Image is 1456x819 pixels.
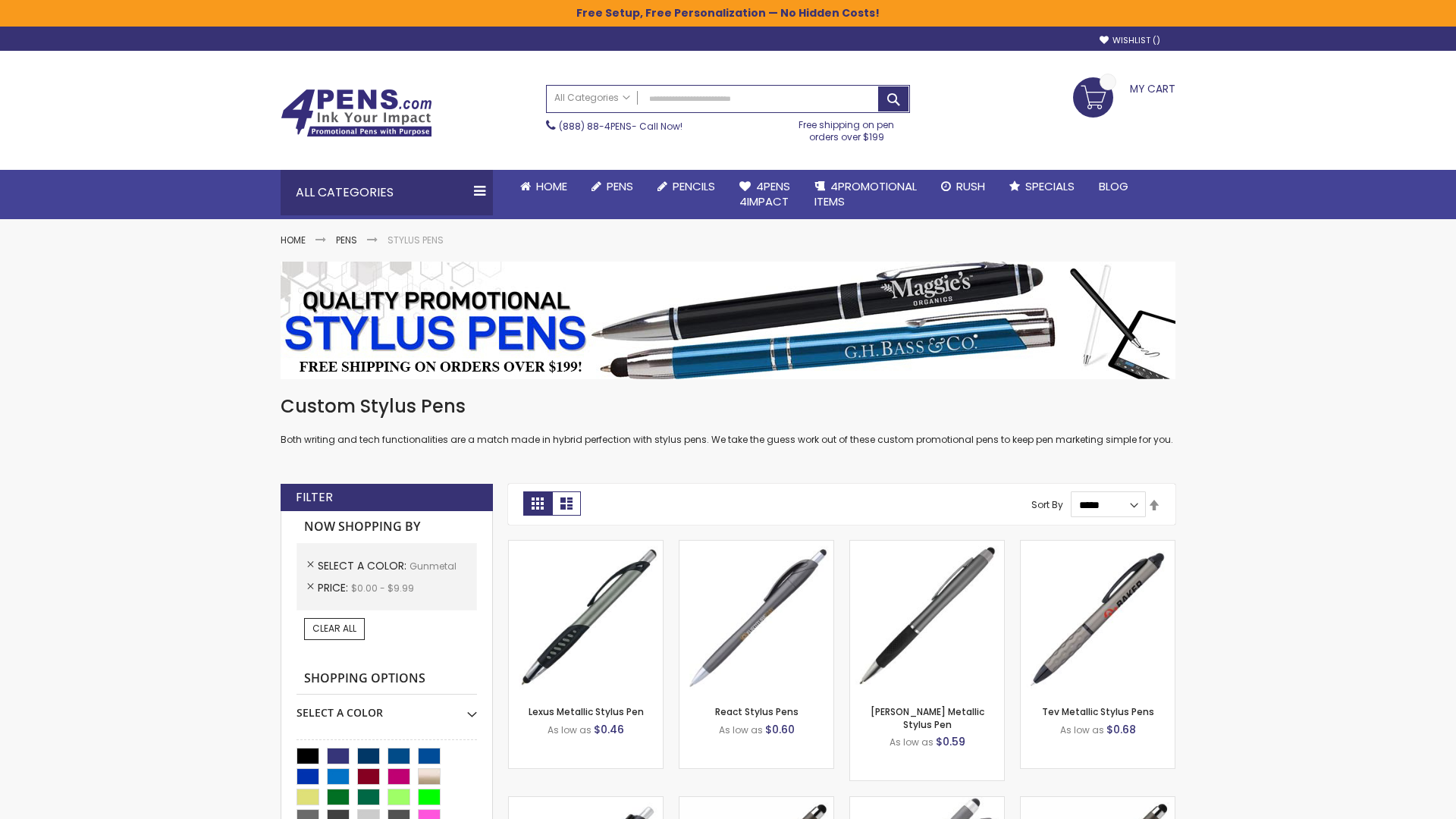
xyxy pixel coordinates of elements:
[1087,170,1141,203] a: Blog
[715,705,799,718] a: React Stylus Pens
[281,234,306,246] a: Home
[509,541,663,695] img: Lexus Metallic Stylus Pen-Gunmetal
[673,178,715,194] span: Pencils
[645,170,727,203] a: Pencils
[1021,796,1175,809] a: Islander Softy Metallic Gel Pen with Stylus - ColorJet Imprint-Gunmetal
[739,178,790,209] span: 4Pens 4impact
[765,722,795,737] span: $0.60
[1031,498,1063,511] label: Sort By
[871,705,984,730] a: [PERSON_NAME] Metallic Stylus Pen
[336,234,357,246] a: Pens
[351,582,414,595] span: $0.00 - $9.99
[850,796,1004,809] a: Cali Custom Stylus Gel pen-Gunmetal
[409,560,457,573] span: Gunmetal
[297,695,477,720] div: Select A Color
[956,178,985,194] span: Rush
[509,540,663,553] a: Lexus Metallic Stylus Pen-Gunmetal
[607,178,633,194] span: Pens
[388,234,444,246] strong: Stylus Pens
[929,170,997,203] a: Rush
[281,89,432,137] img: 4Pens Custom Pens and Promotional Products
[508,170,579,203] a: Home
[1060,723,1104,736] span: As low as
[296,489,333,506] strong: Filter
[559,120,632,133] a: (888) 88-4PENS
[579,170,645,203] a: Pens
[318,580,351,595] span: Price
[523,491,552,516] strong: Grid
[529,705,644,718] a: Lexus Metallic Stylus Pen
[1025,178,1075,194] span: Specials
[1042,705,1154,718] a: Tev Metallic Stylus Pens
[548,723,591,736] span: As low as
[281,170,493,215] div: All Categories
[679,541,833,695] img: React Stylus Pens-Gunmetal
[281,394,1175,419] h1: Custom Stylus Pens
[547,86,638,111] a: All Categories
[890,736,934,748] span: As low as
[814,178,917,209] span: 4PROMOTIONAL ITEMS
[297,511,477,543] strong: Now Shopping by
[1099,178,1128,194] span: Blog
[297,663,477,695] strong: Shopping Options
[1021,540,1175,553] a: Tev Metallic Stylus Pens-Gunmetal
[783,113,911,143] div: Free shipping on pen orders over $199
[997,170,1087,203] a: Specials
[1106,722,1136,737] span: $0.68
[850,540,1004,553] a: Lory Metallic Stylus Pen-Gunmetal
[509,796,663,809] a: Souvenir® Anthem Stylus Pen-Gunmetal
[802,170,929,219] a: 4PROMOTIONALITEMS
[850,541,1004,695] img: Lory Metallic Stylus Pen-Gunmetal
[312,622,356,635] span: Clear All
[559,120,682,133] span: - Call Now!
[318,558,409,573] span: Select A Color
[594,722,624,737] span: $0.46
[1100,35,1160,46] a: Wishlist
[727,170,802,219] a: 4Pens4impact
[936,734,965,749] span: $0.59
[304,618,365,639] a: Clear All
[1021,541,1175,695] img: Tev Metallic Stylus Pens-Gunmetal
[719,723,763,736] span: As low as
[679,540,833,553] a: React Stylus Pens-Gunmetal
[536,178,567,194] span: Home
[679,796,833,809] a: Islander Softy Metallic Gel Pen with Stylus-Gunmetal
[554,92,630,104] span: All Categories
[281,262,1175,379] img: Stylus Pens
[281,394,1175,447] div: Both writing and tech functionalities are a match made in hybrid perfection with stylus pens. We ...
